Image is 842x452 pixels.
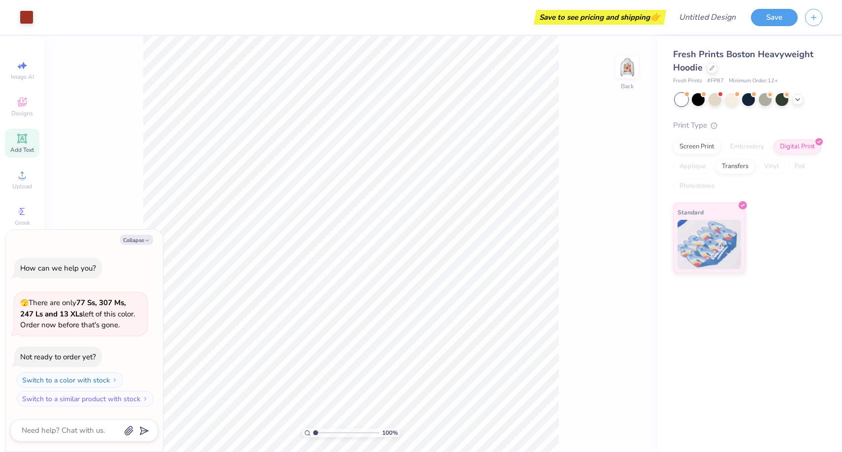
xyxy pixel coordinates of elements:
span: 100 % [382,428,398,437]
strong: 77 Ss, 307 Ms, 247 Ls and 13 XLs [20,298,126,319]
span: Fresh Prints Boston Heavyweight Hoodie [673,48,813,73]
span: # FP87 [707,77,724,85]
button: Save [751,9,798,26]
span: Image AI [11,73,34,81]
div: Digital Print [774,139,821,154]
div: Rhinestones [673,179,721,194]
span: Standard [678,207,704,217]
div: How can we help you? [20,263,96,273]
span: Upload [12,182,32,190]
div: Embroidery [724,139,771,154]
span: Greek [15,219,30,227]
input: Untitled Design [671,7,744,27]
span: Fresh Prints [673,77,702,85]
img: Switch to a similar product with stock [142,396,148,402]
div: Print Type [673,120,822,131]
div: Back [621,82,634,91]
span: Add Text [10,146,34,154]
div: Save to see pricing and shipping [536,10,664,25]
div: Transfers [715,159,755,174]
span: There are only left of this color. Order now before that's gone. [20,298,135,330]
button: Switch to a similar product with stock [17,391,154,407]
div: Vinyl [758,159,785,174]
span: Designs [11,109,33,117]
div: Foil [788,159,811,174]
img: Switch to a color with stock [112,377,118,383]
div: Screen Print [673,139,721,154]
div: Not ready to order yet? [20,352,96,362]
img: Back [617,57,637,77]
button: Switch to a color with stock [17,372,123,388]
button: Collapse [120,235,153,245]
img: Standard [678,220,741,269]
span: Minimum Order: 12 + [729,77,778,85]
span: 👉 [650,11,661,23]
span: 🫣 [20,298,29,308]
div: Applique [673,159,712,174]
